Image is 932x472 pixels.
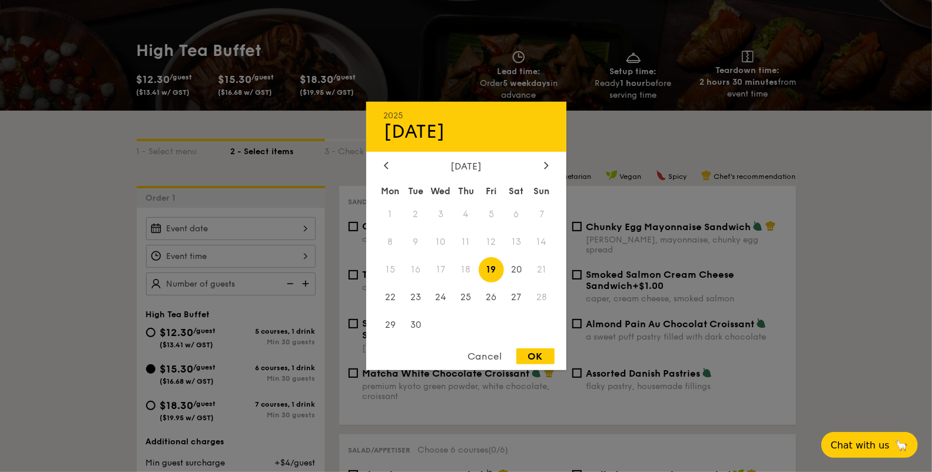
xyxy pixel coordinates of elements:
[504,284,529,310] span: 27
[529,257,555,282] span: 21
[504,257,529,282] span: 20
[384,161,549,172] div: [DATE]
[384,121,549,143] div: [DATE]
[453,181,479,202] div: Thu
[479,284,504,310] span: 26
[378,284,403,310] span: 22
[894,438,908,452] span: 🦙
[453,230,479,255] span: 11
[428,202,453,227] span: 3
[403,284,428,310] span: 23
[378,181,403,202] div: Mon
[384,111,549,121] div: 2025
[428,230,453,255] span: 10
[479,257,504,282] span: 19
[504,202,529,227] span: 6
[479,202,504,227] span: 5
[529,230,555,255] span: 14
[479,230,504,255] span: 12
[831,440,890,451] span: Chat with us
[428,284,453,310] span: 24
[504,181,529,202] div: Sat
[378,230,403,255] span: 8
[479,181,504,202] div: Fri
[504,230,529,255] span: 13
[428,257,453,282] span: 17
[516,348,555,364] div: OK
[456,348,514,364] div: Cancel
[428,181,453,202] div: Wed
[821,432,918,458] button: Chat with us🦙
[453,284,479,310] span: 25
[378,312,403,337] span: 29
[403,202,428,227] span: 2
[529,284,555,310] span: 28
[453,202,479,227] span: 4
[403,181,428,202] div: Tue
[453,257,479,282] span: 18
[403,230,428,255] span: 9
[378,257,403,282] span: 15
[378,202,403,227] span: 1
[529,202,555,227] span: 7
[529,181,555,202] div: Sun
[403,312,428,337] span: 30
[403,257,428,282] span: 16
